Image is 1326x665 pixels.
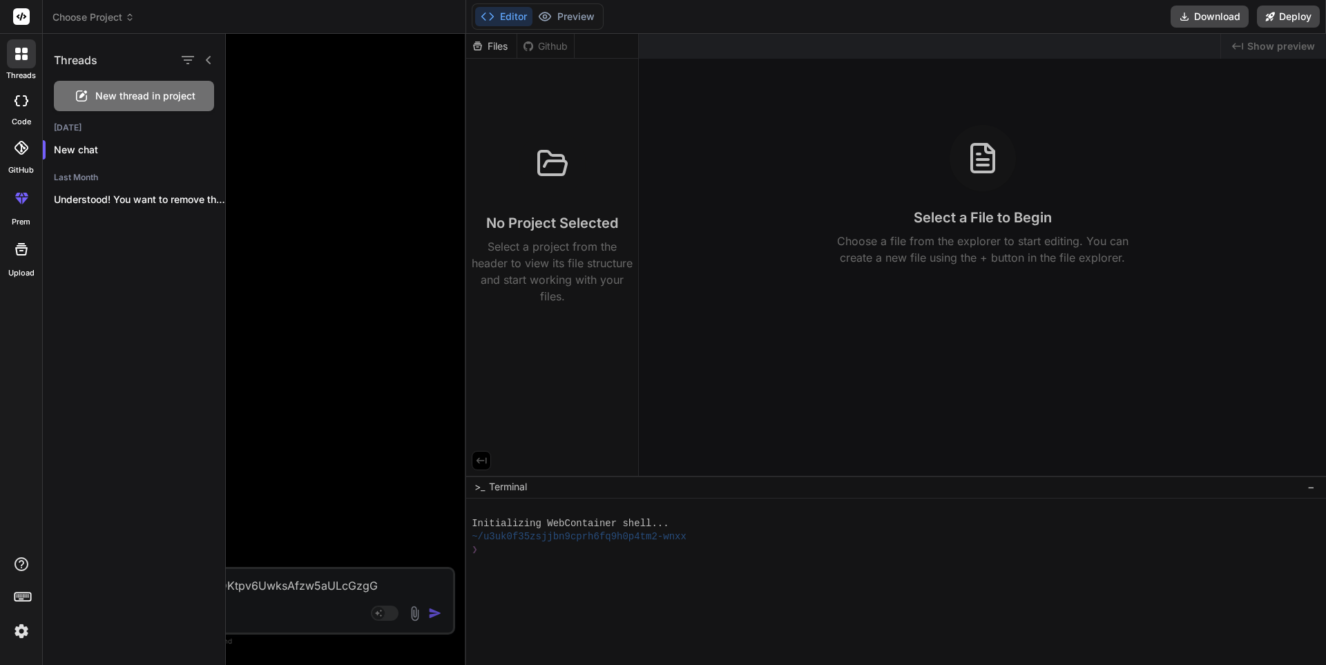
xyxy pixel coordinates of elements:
span: New thread in project [95,89,195,103]
img: settings [10,619,33,643]
h2: Last Month [43,172,225,183]
button: Editor [475,7,532,26]
label: Upload [8,267,35,279]
label: threads [6,70,36,81]
span: Choose Project [52,10,135,24]
button: Deploy [1257,6,1320,28]
label: GitHub [8,164,34,176]
label: code [12,116,31,128]
h2: [DATE] [43,122,225,133]
button: Preview [532,7,600,26]
p: New chat [54,143,225,157]
h1: Threads [54,52,97,68]
label: prem [12,216,30,228]
button: Download [1171,6,1249,28]
p: Understood! You want to remove the AI... [54,193,225,206]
